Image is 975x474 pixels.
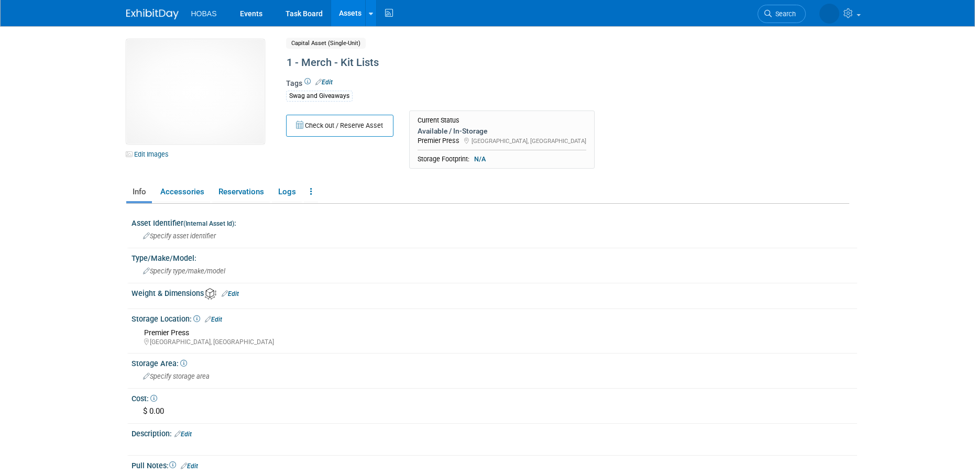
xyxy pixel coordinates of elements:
[286,91,353,102] div: Swag and Giveaways
[772,10,796,18] span: Search
[132,458,857,471] div: Pull Notes:
[132,426,857,439] div: Description:
[174,431,192,438] a: Edit
[139,403,849,420] div: $ 0.00
[126,148,173,161] a: Edit Images
[126,183,152,201] a: Info
[143,267,225,275] span: Specify type/make/model
[286,78,763,108] div: Tags
[471,155,489,164] span: N/A
[315,79,333,86] a: Edit
[143,372,210,380] span: Specify storage area
[212,183,270,201] a: Reservations
[132,250,857,263] div: Type/Make/Model:
[222,290,239,297] a: Edit
[143,232,216,240] span: Specify asset identifier
[819,4,839,24] img: Lia Chowdhury
[132,285,857,300] div: Weight & Dimensions
[126,9,179,19] img: ExhibitDay
[144,338,849,347] div: [GEOGRAPHIC_DATA], [GEOGRAPHIC_DATA]
[283,53,763,72] div: 1 - Merch - Kit Lists
[126,39,265,144] img: View Images
[418,116,586,125] div: Current Status
[183,220,234,227] small: (Internal Asset Id)
[472,137,586,145] span: [GEOGRAPHIC_DATA], [GEOGRAPHIC_DATA]
[286,115,393,137] button: Check out / Reserve Asset
[418,155,586,164] div: Storage Footprint:
[144,328,189,337] span: Premier Press
[758,5,806,23] a: Search
[181,462,198,470] a: Edit
[132,359,187,368] span: Storage Area:
[154,183,210,201] a: Accessories
[132,215,857,228] div: Asset Identifier :
[132,391,857,404] div: Cost:
[272,183,302,201] a: Logs
[191,9,217,18] span: HOBAS
[205,316,222,323] a: Edit
[418,137,459,145] span: Premier Press
[205,288,216,300] img: Asset Weight and Dimensions
[132,311,857,325] div: Storage Location:
[418,126,586,136] div: Available / In-Storage
[286,38,366,49] span: Capital Asset (Single-Unit)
